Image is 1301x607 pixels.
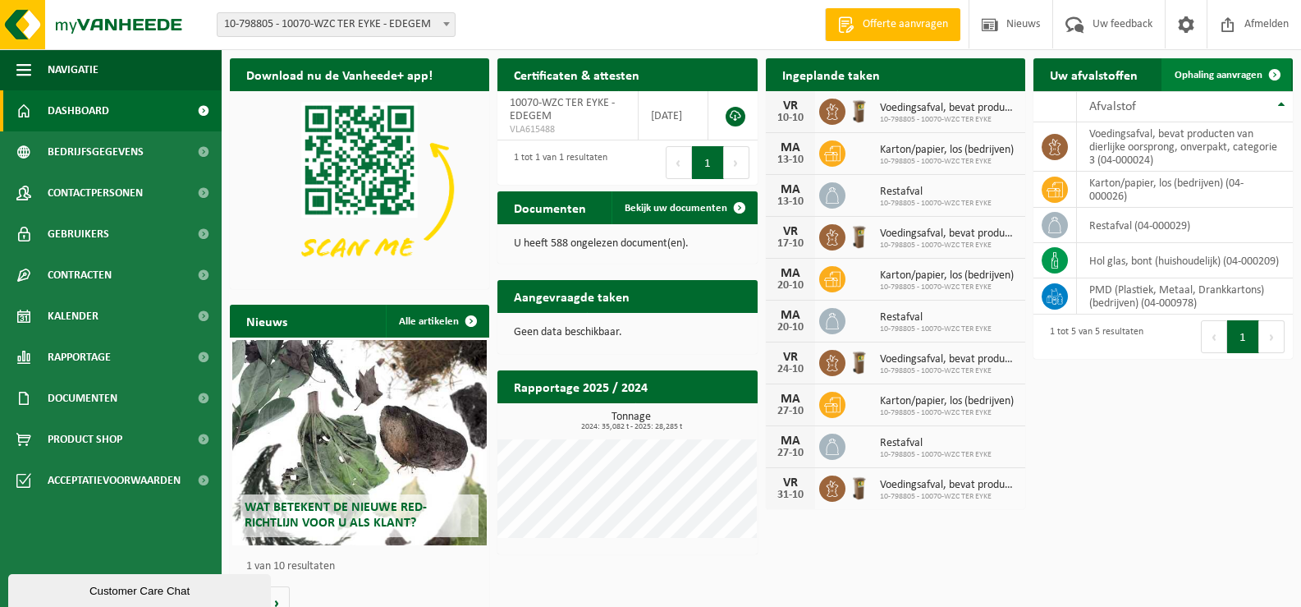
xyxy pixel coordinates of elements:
[845,222,873,250] img: WB-0140-HPE-BN-01
[880,353,1017,366] span: Voedingsafval, bevat producten van dierlijke oorsprong, onverpakt, categorie 3
[774,393,807,406] div: MA
[514,238,740,250] p: U heeft 588 ongelezen document(en).
[859,16,952,33] span: Offerte aanvragen
[506,145,607,181] div: 1 tot 1 van 1 resultaten
[48,131,144,172] span: Bedrijfsgegevens
[880,395,1014,408] span: Karton/papier, los (bedrijven)
[612,191,756,224] a: Bekijk uw documenten
[1161,58,1291,91] a: Ophaling aanvragen
[880,437,992,450] span: Restafval
[774,267,807,280] div: MA
[48,337,111,378] span: Rapportage
[692,146,724,179] button: 1
[48,214,109,255] span: Gebruikers
[1201,320,1227,353] button: Previous
[880,157,1014,167] span: 10-798805 - 10070-WZC TER EYKE
[774,196,807,208] div: 13-10
[497,58,656,90] h2: Certificaten & attesten
[1033,58,1154,90] h2: Uw afvalstoffen
[774,280,807,292] div: 20-10
[246,561,481,573] p: 1 van 10 resultaten
[625,203,727,214] span: Bekijk uw documenten
[774,238,807,250] div: 17-10
[386,305,488,338] a: Alle artikelen
[774,309,807,322] div: MA
[635,402,756,435] a: Bekijk rapportage
[1227,320,1259,353] button: 1
[639,91,709,140] td: [DATE]
[510,97,615,122] span: 10070-WZC TER EYKE - EDEGEM
[506,412,757,431] h3: Tonnage
[774,322,807,333] div: 20-10
[880,144,1014,157] span: Karton/papier, los (bedrijven)
[880,492,1017,502] span: 10-798805 - 10070-WZC TER EYKE
[8,571,274,607] iframe: chat widget
[506,423,757,431] span: 2024: 35,082 t - 2025: 28,285 t
[217,12,456,37] span: 10-798805 - 10070-WZC TER EYKE - EDEGEM
[766,58,896,90] h2: Ingeplande taken
[1077,208,1293,243] td: restafval (04-000029)
[232,340,487,545] a: Wat betekent de nieuwe RED-richtlijn voor u als klant?
[48,49,98,90] span: Navigatie
[774,154,807,166] div: 13-10
[880,269,1014,283] span: Karton/papier, los (bedrijven)
[880,228,1017,241] span: Voedingsafval, bevat producten van dierlijke oorsprong, onverpakt, categorie 3
[218,13,455,36] span: 10-798805 - 10070-WZC TER EYKE - EDEGEM
[497,370,664,402] h2: Rapportage 2025 / 2024
[880,408,1014,418] span: 10-798805 - 10070-WZC TER EYKE
[497,191,602,223] h2: Documenten
[845,473,873,501] img: WB-0140-HPE-BN-01
[724,146,749,179] button: Next
[880,479,1017,492] span: Voedingsafval, bevat producten van dierlijke oorsprong, onverpakt, categorie 3
[666,146,692,179] button: Previous
[825,8,960,41] a: Offerte aanvragen
[774,364,807,375] div: 24-10
[880,115,1017,125] span: 10-798805 - 10070-WZC TER EYKE
[880,450,992,460] span: 10-798805 - 10070-WZC TER EYKE
[48,90,109,131] span: Dashboard
[230,58,449,90] h2: Download nu de Vanheede+ app!
[774,476,807,490] div: VR
[774,448,807,459] div: 27-10
[880,241,1017,251] span: 10-798805 - 10070-WZC TER EYKE
[48,460,181,501] span: Acceptatievoorwaarden
[880,311,992,324] span: Restafval
[845,96,873,124] img: WB-0140-HPE-BN-01
[774,490,807,501] div: 31-10
[48,172,143,214] span: Contactpersonen
[880,199,992,209] span: 10-798805 - 10070-WZC TER EYKE
[510,123,625,136] span: VLA615488
[1077,243,1293,278] td: hol glas, bont (huishoudelijk) (04-000209)
[245,501,427,530] span: Wat betekent de nieuwe RED-richtlijn voor u als klant?
[48,255,112,296] span: Contracten
[497,280,646,312] h2: Aangevraagde taken
[880,102,1017,115] span: Voedingsafval, bevat producten van dierlijke oorsprong, onverpakt, categorie 3
[514,327,740,338] p: Geen data beschikbaar.
[845,347,873,375] img: WB-0140-HPE-BN-01
[774,141,807,154] div: MA
[1077,278,1293,315] td: PMD (Plastiek, Metaal, Drankkartons) (bedrijven) (04-000978)
[1259,320,1285,353] button: Next
[774,225,807,238] div: VR
[1175,70,1262,80] span: Ophaling aanvragen
[774,435,807,448] div: MA
[1077,172,1293,208] td: karton/papier, los (bedrijven) (04-000026)
[774,406,807,417] div: 27-10
[880,283,1014,292] span: 10-798805 - 10070-WZC TER EYKE
[230,305,304,337] h2: Nieuws
[774,113,807,124] div: 10-10
[1089,100,1136,113] span: Afvalstof
[774,183,807,196] div: MA
[1042,319,1143,355] div: 1 tot 5 van 5 resultaten
[880,366,1017,376] span: 10-798805 - 10070-WZC TER EYKE
[774,351,807,364] div: VR
[48,419,122,460] span: Product Shop
[880,186,992,199] span: Restafval
[1077,122,1293,172] td: voedingsafval, bevat producten van dierlijke oorsprong, onverpakt, categorie 3 (04-000024)
[230,91,489,286] img: Download de VHEPlus App
[48,296,98,337] span: Kalender
[48,378,117,419] span: Documenten
[774,99,807,113] div: VR
[880,324,992,334] span: 10-798805 - 10070-WZC TER EYKE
